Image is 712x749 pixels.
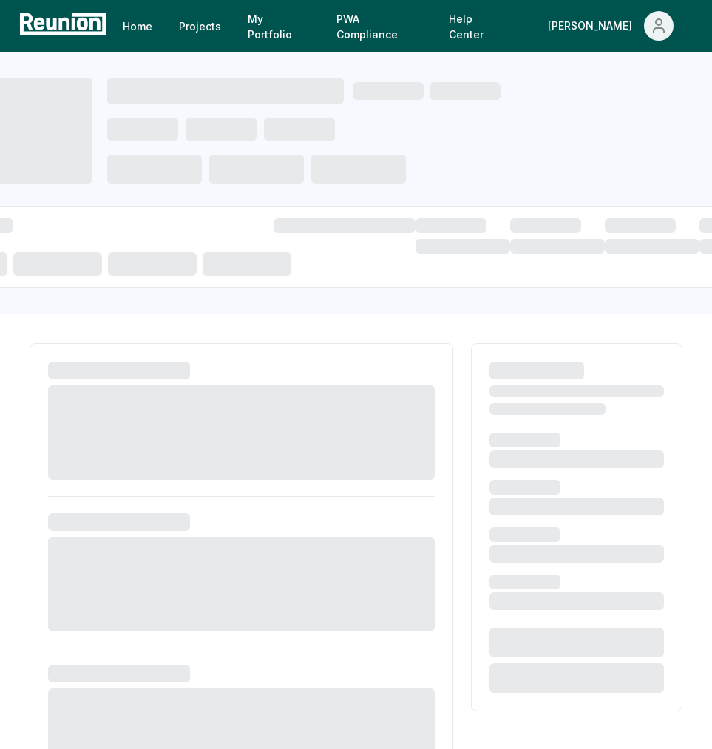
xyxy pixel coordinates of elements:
[236,12,322,41] a: My Portfolio
[437,12,521,41] a: Help Center
[325,12,434,41] a: PWA Compliance
[167,11,233,41] a: Projects
[536,11,685,41] button: [PERSON_NAME]
[548,11,638,41] div: [PERSON_NAME]
[111,11,164,41] a: Home
[111,11,697,41] nav: Main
